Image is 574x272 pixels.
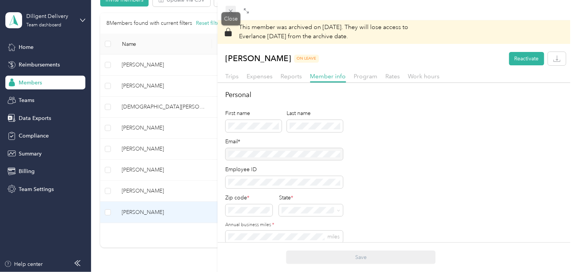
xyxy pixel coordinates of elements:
[310,73,346,80] span: Member info
[239,23,409,41] p: This member was archived on [DATE] .
[247,73,273,80] span: Expenses
[386,73,400,80] span: Rates
[354,73,378,80] span: Program
[279,194,343,202] div: State
[531,229,574,272] iframe: Everlance-gr Chat Button Frame
[294,55,319,63] span: ON LEAVE
[408,73,440,80] span: Work hours
[226,222,343,228] label: Annual business miles
[226,73,239,80] span: Trips
[226,52,319,65] p: [PERSON_NAME]
[327,233,340,240] span: miles
[226,165,343,173] div: Employee ID
[226,90,566,100] h2: Personal
[281,73,302,80] span: Reports
[226,194,273,202] div: Zip code
[239,23,409,40] span: They will lose access to Everlance [DATE] from the archive date.
[221,12,241,26] div: Close
[226,109,282,117] div: First name
[226,138,343,146] div: Email*
[509,52,544,65] button: Reactivate
[287,109,343,117] div: Last name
